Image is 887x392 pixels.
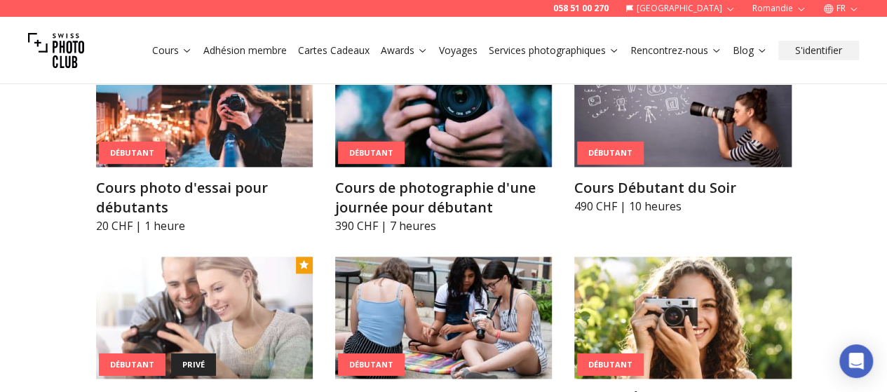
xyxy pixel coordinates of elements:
a: Services photographiques [489,43,619,58]
a: Cours de photographie d'une journée pour débutantDébutantCours de photographie d'une journée pour... [335,45,552,234]
img: Camp d'Été Photo pour Ados - Capturez Votre Monde [574,257,791,379]
button: Cours [147,41,198,60]
a: Cours Débutant du SoirDébutantCours Débutant du Soir490 CHF | 10 heures [574,45,791,215]
img: Cours photo d'essai pour débutants [96,45,313,167]
p: 490 CHF | 10 heures [574,198,791,215]
h3: Cours Débutant du Soir [574,178,791,198]
div: Open Intercom Messenger [839,344,873,378]
button: Awards [375,41,433,60]
button: Voyages [433,41,483,60]
img: Cours de Photographie pour Adolescents [335,257,552,379]
img: Cours Privé [96,257,313,379]
p: 20 CHF | 1 heure [96,217,313,234]
a: 058 51 00 270 [553,3,609,14]
button: Rencontrez-nous [625,41,727,60]
img: Cours Débutant du Soir [574,45,791,167]
button: Adhésion membre [198,41,292,60]
img: Swiss photo club [28,22,84,79]
a: Cours [152,43,192,58]
div: Débutant [577,142,644,165]
div: privé [171,353,216,376]
p: 390 CHF | 7 heures [335,217,552,234]
div: Débutant [99,141,165,164]
a: Rencontrez-nous [630,43,722,58]
a: Awards [381,43,428,58]
a: Adhésion membre [203,43,287,58]
a: Voyages [439,43,478,58]
button: S'identifier [778,41,859,60]
button: Services photographiques [483,41,625,60]
div: Débutant [338,141,405,164]
img: Cours de photographie d'une journée pour débutant [335,45,552,167]
a: Cartes Cadeaux [298,43,370,58]
div: Débutant [577,353,644,376]
h3: Cours photo d'essai pour débutants [96,178,313,217]
button: Blog [727,41,773,60]
button: Cartes Cadeaux [292,41,375,60]
div: Débutant [338,353,405,376]
h3: Cours de photographie d'une journée pour débutant [335,178,552,217]
a: Cours photo d'essai pour débutantsDébutantCours photo d'essai pour débutants20 CHF | 1 heure [96,45,313,234]
a: Blog [733,43,767,58]
div: Débutant [99,353,165,376]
